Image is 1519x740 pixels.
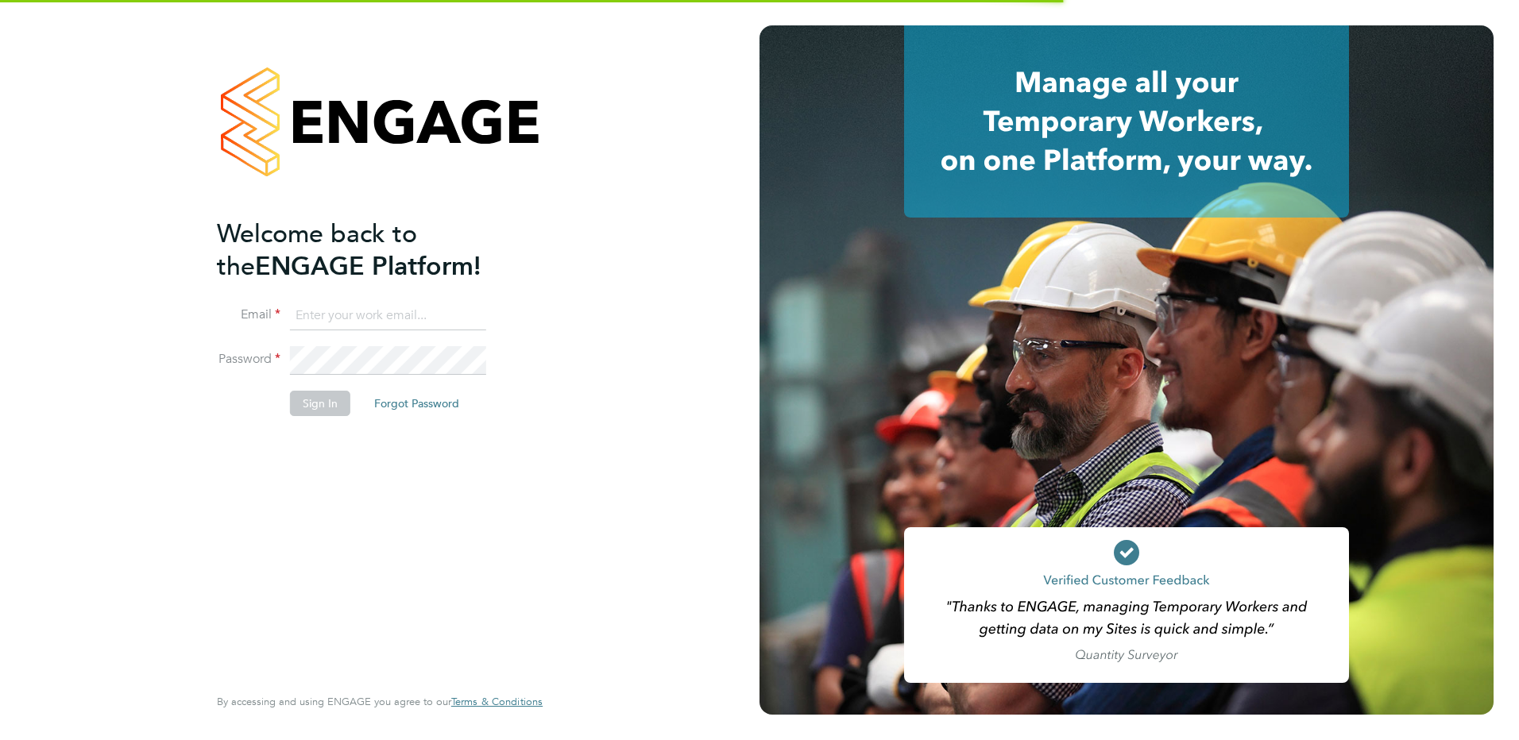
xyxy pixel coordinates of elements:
[217,218,527,283] h2: ENGAGE Platform!
[451,695,543,708] span: Terms & Conditions
[217,351,280,368] label: Password
[217,218,417,282] span: Welcome back to the
[290,302,486,330] input: Enter your work email...
[361,391,472,416] button: Forgot Password
[217,306,280,323] label: Email
[290,391,350,416] button: Sign In
[451,696,543,708] a: Terms & Conditions
[217,695,543,708] span: By accessing and using ENGAGE you agree to our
